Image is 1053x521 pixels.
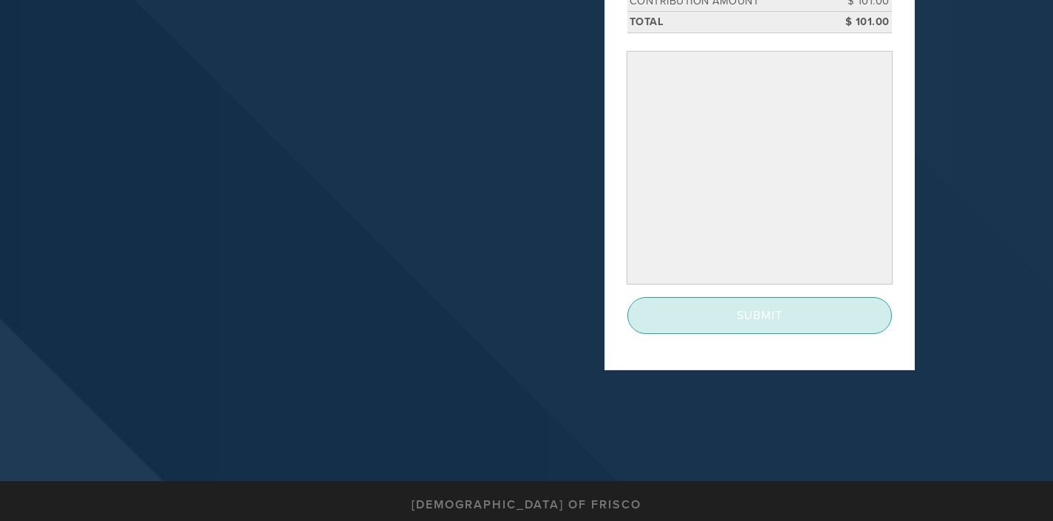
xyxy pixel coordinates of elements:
h3: [DEMOGRAPHIC_DATA] of Frisco [412,498,641,512]
td: $ 101.00 [825,12,892,33]
td: Total [627,12,825,33]
input: Submit [627,297,892,334]
iframe: Secure payment input frame [630,55,889,281]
